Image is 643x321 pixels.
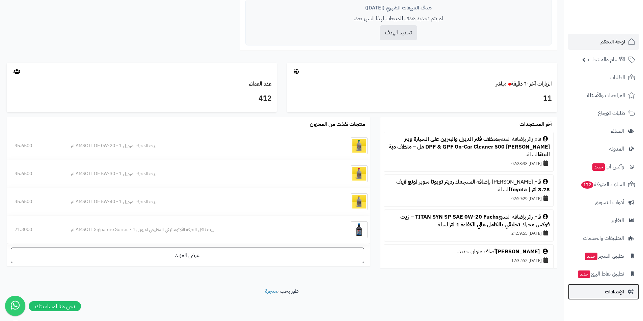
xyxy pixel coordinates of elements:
[387,159,550,168] div: [DATE] 07:28:38
[610,73,625,82] span: الطلبات
[15,198,55,205] div: 35.6500
[351,221,368,238] img: زيت ناقل الحركة الأوتوماتيكي التخليقي امزويل AMSOIL Signature Series - 1 لتر
[584,251,624,261] span: تطبيق المتجر
[12,93,272,104] h3: 412
[598,108,625,118] span: طلبات الإرجاع
[568,176,639,193] a: السلات المتروكة172
[568,123,639,139] a: العملاء
[588,55,625,64] span: الأقسام والمنتجات
[568,141,639,157] a: المدونة
[592,163,605,171] span: جديد
[292,93,552,104] h3: 11
[581,181,593,189] span: 172
[251,15,546,23] p: لم يتم تحديد هدف للمبيعات لهذا الشهر بعد.
[592,162,624,171] span: وآتس آب
[249,80,272,88] a: عدد العملاء
[568,248,639,264] a: تطبيق المتجرجديد
[389,135,550,159] a: منظف فلتر الديزل والبنزين على السيارة وينز [PERSON_NAME] DPF & GPF On-Car Cleaner 500 مل – منظف د...
[387,256,550,265] div: [DATE] 17:32:52
[71,142,325,149] div: زيت المحرك امزويل AMSOIL OE 0W-20 - 1 لتر
[351,137,368,154] img: زيت المحرك امزويل AMSOIL OE 0W-20 - 1 لتر
[605,287,624,296] span: الإعدادات
[15,170,55,177] div: 35.6500
[380,25,417,40] button: تحديد الهدف
[387,135,550,159] div: قام زائر بإضافة المنتج للسلة.
[568,69,639,86] a: الطلبات
[387,178,550,194] div: قام [PERSON_NAME] بإضافة المنتج للسلة.
[577,269,624,279] span: تطبيق نقاط البيع
[496,80,507,88] small: مباشر
[387,248,550,256] div: أضاف عنوان جديد.
[568,212,639,228] a: التقارير
[568,266,639,282] a: تطبيق نقاط البيعجديد
[71,198,325,205] div: زيت المحرك امزويل AMSOIL OE 5W-40 - 1 لتر
[568,230,639,246] a: التطبيقات والخدمات
[568,159,639,175] a: وآتس آبجديد
[71,170,325,177] div: زيت المحرك امزويل AMSOIL OE 5W-30 - 1 لتر
[310,122,365,128] h3: منتجات نفذت من المخزون
[609,144,624,154] span: المدونة
[71,226,325,233] div: زيت ناقل الحركة الأوتوماتيكي التخليقي امزويل AMSOIL Signature Series - 1 لتر
[351,193,368,210] img: زيت المحرك امزويل AMSOIL OE 5W-40 - 1 لتر
[568,284,639,300] a: الإعدادات
[396,178,550,194] a: ماء رديتر تويوتا سوبر لونج لايف 3.78 لتر | Toyota
[595,198,624,207] span: أدوات التسويق
[265,287,277,295] a: متجرة
[11,248,364,263] a: عرض المزيد
[581,180,625,189] span: السلات المتروكة
[568,194,639,211] a: أدوات التسويق
[15,226,55,233] div: 71.3000
[496,248,540,256] a: [PERSON_NAME]
[585,253,597,260] span: جديد
[578,270,590,278] span: جديد
[15,142,55,149] div: 35.6500
[611,126,624,136] span: العملاء
[400,213,550,229] a: TITAN SYN SP SAE 0W-20 Fuchs – زيت فوكس محرك تخليقي بالكامل عالي الكفاءة 1 لتر
[251,4,546,11] div: هدف المبيعات الشهري ([DATE])
[387,228,550,238] div: [DATE] 21:59:55
[600,37,625,46] span: لوحة التحكم
[568,34,639,50] a: لوحة التحكم
[496,80,552,88] a: الزيارات آخر ٦٠ دقيقةمباشر
[519,122,552,128] h3: آخر المستجدات
[351,165,368,182] img: زيت المحرك امزويل AMSOIL OE 5W-30 - 1 لتر
[568,87,639,103] a: المراجعات والأسئلة
[387,194,550,203] div: [DATE] 02:59:29
[387,213,550,229] div: قام زائر بإضافة المنتج للسلة.
[583,233,624,243] span: التطبيقات والخدمات
[587,91,625,100] span: المراجعات والأسئلة
[568,105,639,121] a: طلبات الإرجاع
[611,216,624,225] span: التقارير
